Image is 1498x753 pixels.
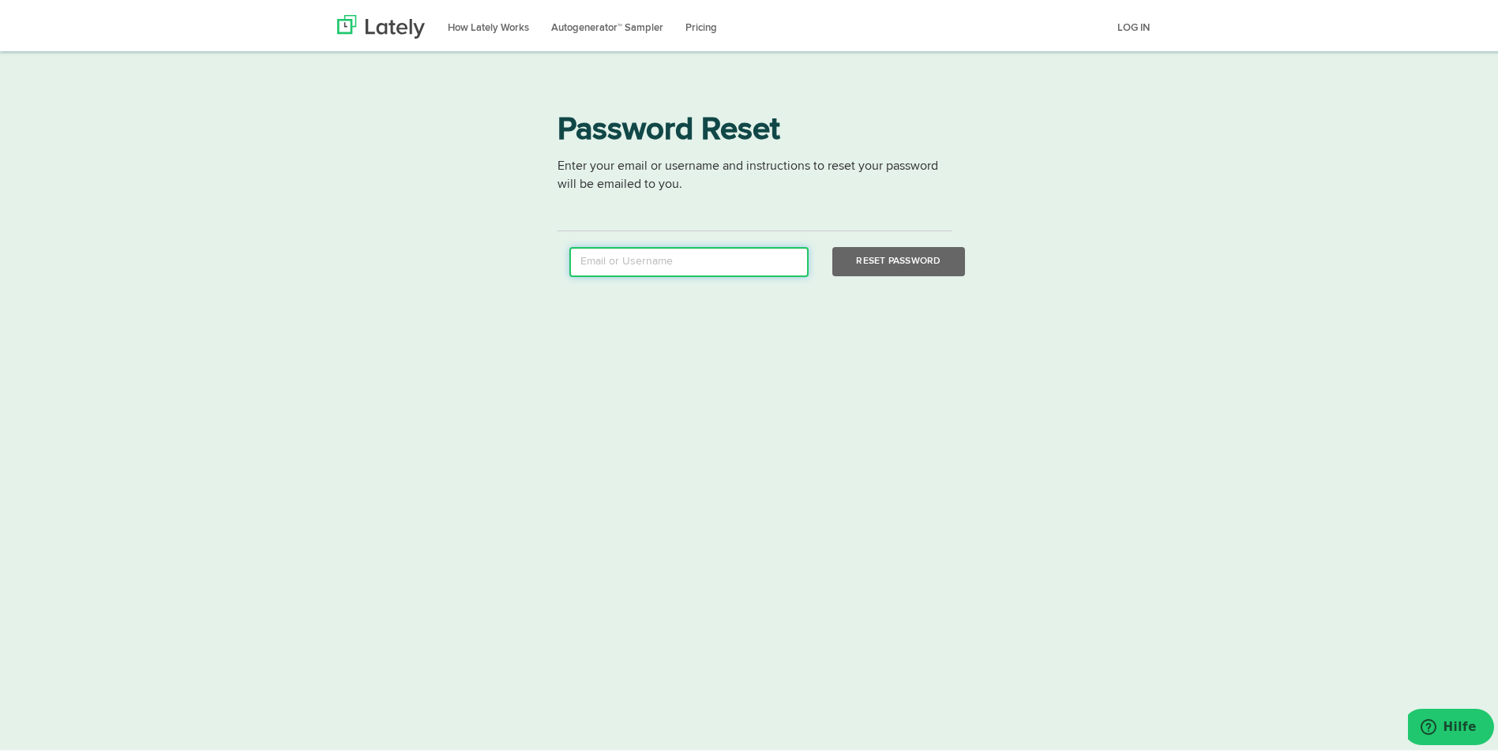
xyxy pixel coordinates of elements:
button: Reset Password [832,244,964,273]
img: Lately [337,12,425,36]
h1: Password Reset [558,111,952,147]
p: Enter your email or username and instructions to reset your password will be emailed to you. [558,155,952,215]
iframe: Öffnet ein Widget, in dem Sie weitere Informationen finden [1408,706,1494,745]
input: Email or Username [569,244,809,274]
